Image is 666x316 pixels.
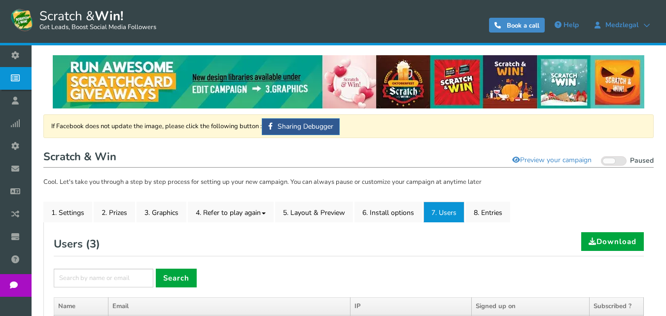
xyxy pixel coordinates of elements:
a: Name [58,302,75,311]
a: Sharing Debugger [262,118,340,135]
div: If Facebook does not update the image, please click the following button : [43,114,654,138]
a: 2. Prizes [94,202,135,222]
h1: Scratch & Win [43,148,654,168]
a: Book a call [489,18,545,33]
th: IP [351,298,472,316]
span: Paused [630,156,654,165]
a: 8. Entries [466,202,510,222]
a: 7. Users [423,202,464,222]
h2: Users ( ) [54,232,100,256]
a: Download [581,232,644,251]
th: Subscribed ? [590,298,644,316]
th: Email [108,298,351,316]
a: 5. Layout & Preview [275,202,353,222]
a: 3. Graphics [137,202,186,222]
small: Get Leads, Boost Social Media Followers [39,24,156,32]
a: 6. Install options [354,202,422,222]
a: 4. Refer to play again [188,202,274,222]
span: Book a call [507,21,539,30]
iframe: LiveChat chat widget [625,275,666,316]
th: Signed up on [471,298,589,316]
a: Search [156,269,197,287]
img: festival-poster-2020.webp [53,55,644,108]
span: Scratch & [35,7,156,32]
span: 3 [90,237,96,251]
span: Help [563,20,579,30]
a: 1. Settings [43,202,92,222]
a: Preview your campaign [506,152,598,169]
a: Help [550,17,584,33]
strong: Win! [95,7,123,25]
input: Search by name or email [54,269,153,287]
img: Scratch and Win [10,7,35,32]
a: Scratch &Win! Get Leads, Boost Social Media Followers [10,7,156,32]
p: Cool. Let's take you through a step by step process for setting up your new campaign. You can alw... [43,177,654,187]
span: Medzlegal [600,21,643,29]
